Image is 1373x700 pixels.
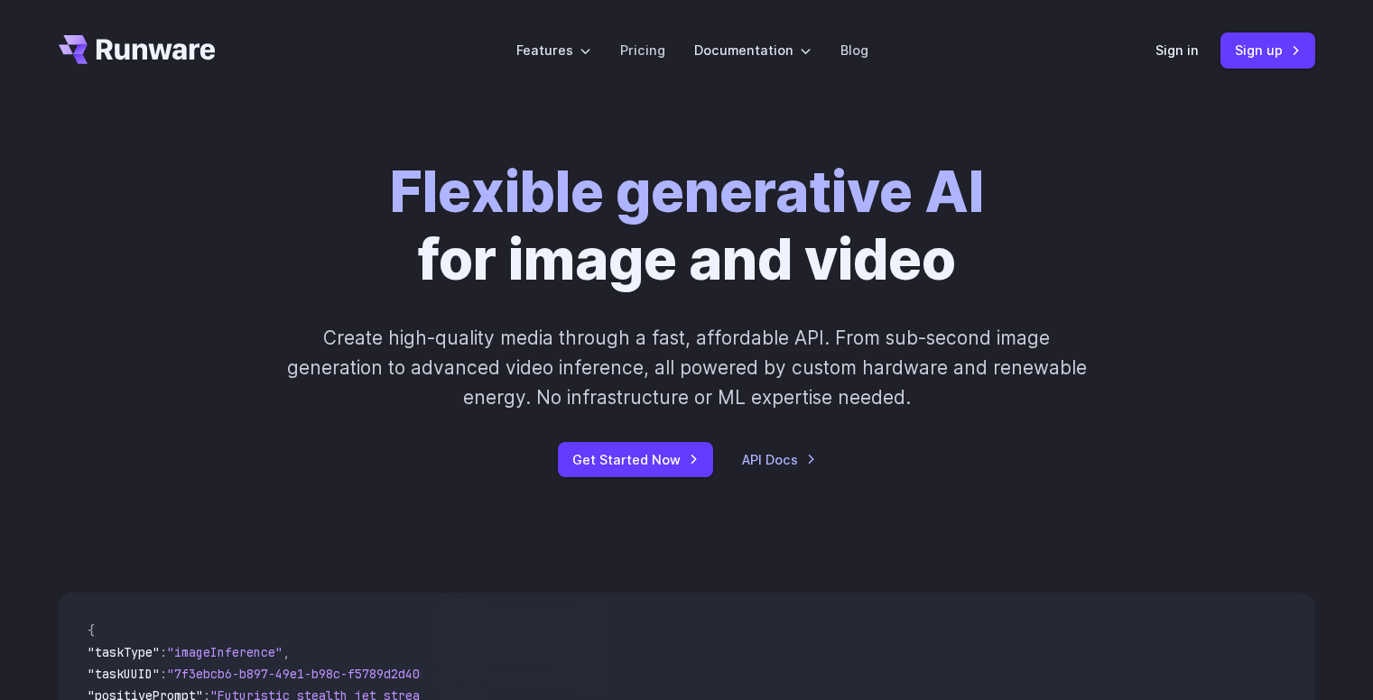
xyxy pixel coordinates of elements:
a: Pricing [620,40,665,60]
span: : [160,666,167,682]
p: Create high-quality media through a fast, affordable API. From sub-second image generation to adv... [284,323,1089,413]
a: Go to / [59,35,216,64]
a: Sign up [1220,32,1315,68]
span: "7f3ebcb6-b897-49e1-b98c-f5789d2d40d7" [167,666,441,682]
label: Documentation [694,40,812,60]
a: Blog [840,40,868,60]
a: API Docs [742,449,816,470]
span: { [88,622,95,639]
label: Features [516,40,591,60]
h1: for image and video [390,159,984,294]
strong: Flexible generative AI [390,158,984,226]
span: "taskUUID" [88,666,160,682]
span: : [160,644,167,660]
span: "taskType" [88,644,160,660]
span: "imageInference" [167,644,283,660]
a: Get Started Now [558,442,713,477]
a: Sign in [1155,40,1199,60]
span: , [283,644,290,660]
